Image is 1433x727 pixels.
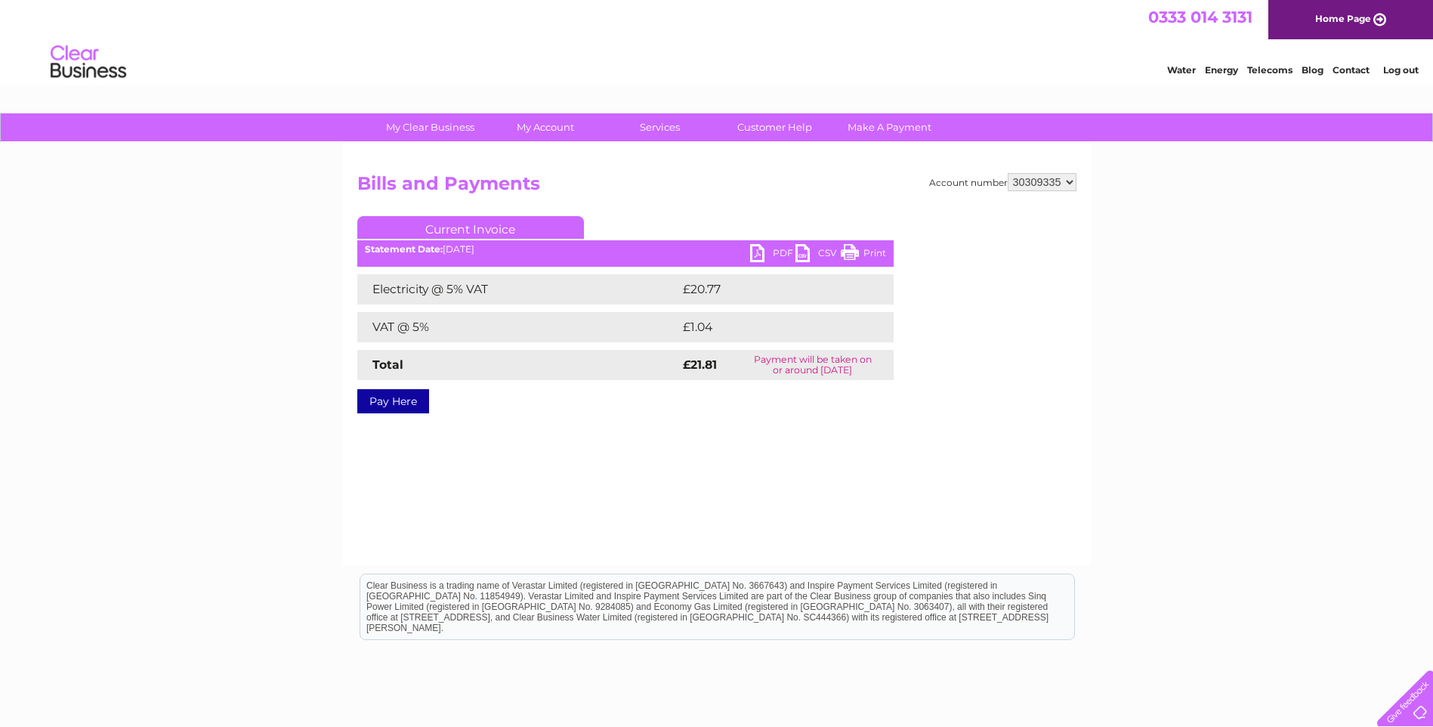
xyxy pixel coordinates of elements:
a: CSV [795,244,841,266]
div: Clear Business is a trading name of Verastar Limited (registered in [GEOGRAPHIC_DATA] No. 3667643... [360,8,1074,73]
a: Log out [1383,64,1419,76]
a: Energy [1205,64,1238,76]
div: Account number [929,173,1076,191]
a: 0333 014 3131 [1148,8,1252,26]
td: Electricity @ 5% VAT [357,274,679,305]
strong: £21.81 [683,357,717,372]
b: Statement Date: [365,243,443,255]
a: PDF [750,244,795,266]
a: Make A Payment [827,113,952,141]
a: My Account [483,113,607,141]
a: Blog [1302,64,1323,76]
img: logo.png [50,39,127,85]
a: Pay Here [357,389,429,413]
a: Customer Help [712,113,837,141]
a: Services [598,113,722,141]
td: £1.04 [679,312,857,342]
a: Current Invoice [357,216,584,239]
td: Payment will be taken on or around [DATE] [732,350,893,380]
a: Water [1167,64,1196,76]
a: Contact [1333,64,1370,76]
strong: Total [372,357,403,372]
a: My Clear Business [368,113,493,141]
h2: Bills and Payments [357,173,1076,202]
td: £20.77 [679,274,863,305]
div: [DATE] [357,244,894,255]
td: VAT @ 5% [357,312,679,342]
a: Telecoms [1247,64,1292,76]
a: Print [841,244,886,266]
